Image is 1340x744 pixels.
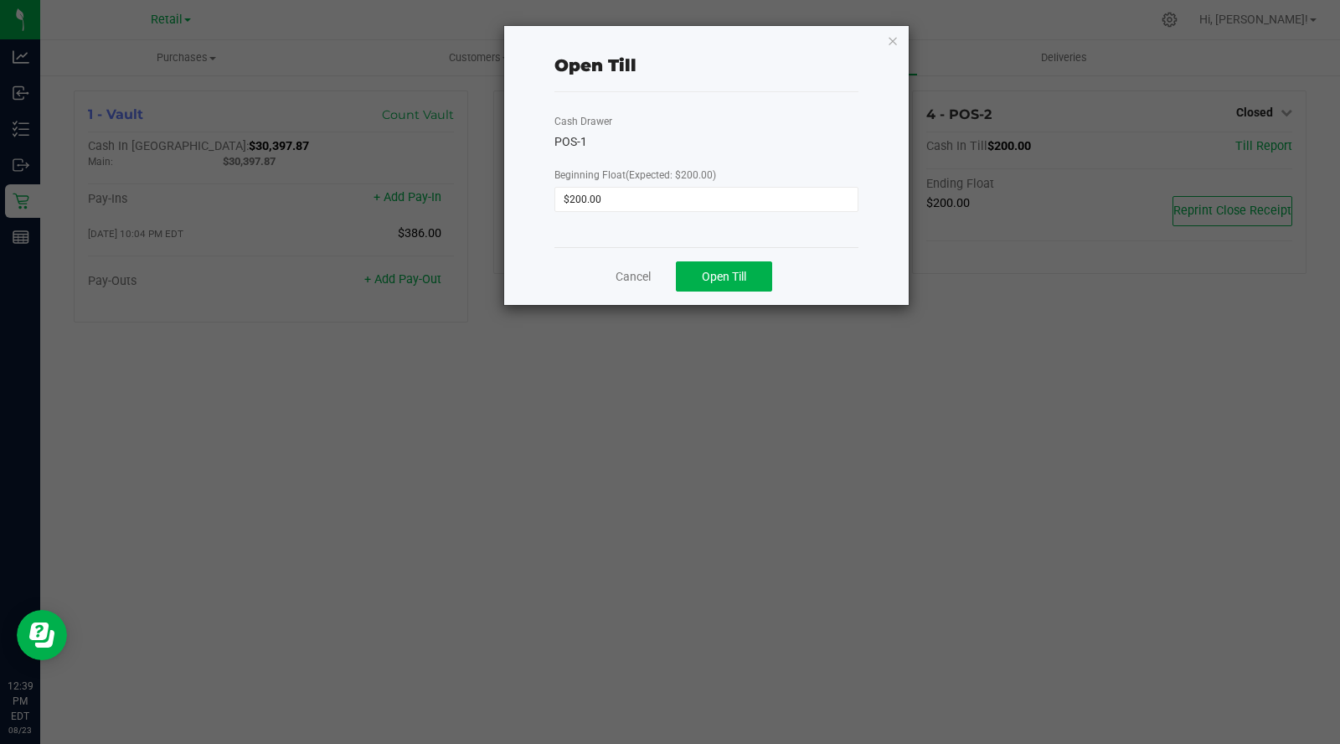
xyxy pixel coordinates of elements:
[554,169,716,181] span: Beginning Float
[554,114,612,129] label: Cash Drawer
[17,610,67,660] iframe: Resource center
[554,133,858,151] div: POS-1
[616,268,651,286] a: Cancel
[676,261,772,292] button: Open Till
[626,169,716,181] span: (Expected: $200.00)
[554,53,636,78] div: Open Till
[702,270,746,283] span: Open Till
